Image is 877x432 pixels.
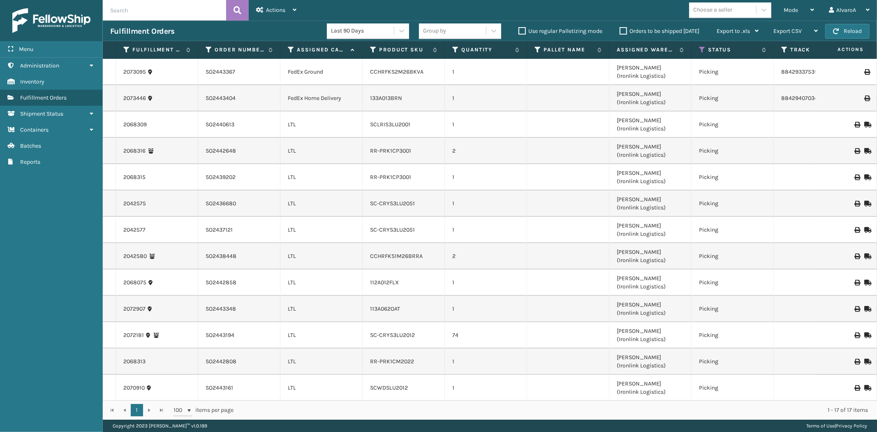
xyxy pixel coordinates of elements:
i: Mark as Shipped [864,201,869,207]
a: SCLRIS3LU2001 [370,121,410,128]
i: Mark as Shipped [864,253,869,259]
td: [PERSON_NAME] (Ironlink Logistics) [609,375,692,401]
td: SO2440613 [198,111,280,138]
td: 1 [445,375,527,401]
a: 2068309 [123,121,147,129]
span: 100 [174,406,186,414]
td: [PERSON_NAME] (Ironlink Logistics) [609,243,692,269]
i: Mark as Shipped [864,359,869,365]
span: Export CSV [773,28,802,35]
a: Terms of Use [806,423,835,429]
a: 2070910 [123,384,145,392]
td: [PERSON_NAME] (Ironlink Logistics) [609,217,692,243]
td: 1 [445,164,527,190]
td: LTL [280,190,363,217]
td: 1 [445,111,527,138]
label: Tracking Number [790,46,840,53]
span: Mode [784,7,798,14]
span: Fulfillment Orders [20,94,67,101]
a: CCHRFKS1M26BRRA [370,253,423,260]
td: [PERSON_NAME] (Ironlink Logistics) [609,348,692,375]
td: Picking [692,59,774,85]
i: Mark as Shipped [864,174,869,180]
a: SC-CRYS3LU2051 [370,200,415,207]
label: Orders to be shipped [DATE] [620,28,699,35]
td: Picking [692,296,774,322]
td: 1 [445,59,527,85]
span: Shipment Status [20,110,63,117]
span: Reports [20,158,40,165]
a: 2072181 [123,331,144,339]
i: Print BOL [854,201,859,207]
td: SO2443404 [198,85,280,111]
td: Picking [692,322,774,348]
a: 2072907 [123,305,146,313]
td: LTL [280,138,363,164]
td: SO2439202 [198,164,280,190]
i: Mark as Shipped [864,385,869,391]
td: Picking [692,138,774,164]
div: Last 90 Days [331,27,395,35]
i: Mark as Shipped [864,280,869,286]
td: 74 [445,322,527,348]
label: Pallet Name [544,46,593,53]
i: Print BOL [854,359,859,365]
span: items per page [174,404,234,416]
a: 112A012FLX [370,279,399,286]
p: Copyright 2023 [PERSON_NAME]™ v 1.0.189 [113,420,207,432]
i: Print BOL [854,385,859,391]
td: SO2443348 [198,296,280,322]
a: 2042575 [123,200,146,208]
i: Print BOL [854,332,859,338]
td: FedEx Ground [280,59,363,85]
span: Administration [20,62,59,69]
td: LTL [280,322,363,348]
td: 1 [445,217,527,243]
a: 133A013BRN [370,95,402,102]
td: [PERSON_NAME] (Ironlink Logistics) [609,85,692,111]
label: Assigned Warehouse [617,46,676,53]
i: Mark as Shipped [864,148,869,154]
i: Mark as Shipped [864,122,869,128]
i: Print BOL [854,306,859,312]
td: Picking [692,190,774,217]
i: Print Label [864,95,869,101]
a: SC-CRYS3LU2012 [370,332,415,339]
i: Print Label [864,69,869,75]
i: Print BOL [854,174,859,180]
label: Status [708,46,758,53]
td: Picking [692,111,774,138]
a: CCHRFKS2M26BKVA [370,68,423,75]
button: Reload [825,24,870,39]
td: [PERSON_NAME] (Ironlink Logistics) [609,164,692,190]
td: LTL [280,217,363,243]
td: 1 [445,190,527,217]
a: 2068315 [123,173,146,181]
label: Order Number [215,46,264,53]
td: 1 [445,269,527,296]
a: 884293375390 [781,68,821,75]
td: SO2443161 [198,375,280,401]
label: Quantity [461,46,511,53]
a: 2073095 [123,68,146,76]
i: Mark as Shipped [864,227,869,233]
i: Print BOL [854,253,859,259]
i: Print BOL [854,122,859,128]
td: LTL [280,348,363,375]
td: [PERSON_NAME] (Ironlink Logistics) [609,138,692,164]
i: Mark as Shipped [864,306,869,312]
a: SC-CRYS3LU2051 [370,226,415,233]
td: Picking [692,164,774,190]
span: Export to .xls [717,28,750,35]
td: Picking [692,243,774,269]
span: Batches [20,142,41,149]
a: 2042577 [123,226,146,234]
a: 2068316 [123,147,146,155]
td: LTL [280,375,363,401]
h3: Fulfillment Orders [110,26,174,36]
a: RR-PRK1CP3001 [370,174,411,181]
img: logo [12,8,90,33]
a: 113A062OAT [370,305,400,312]
a: 2068075 [123,279,146,287]
a: 884294070342 [781,95,821,102]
